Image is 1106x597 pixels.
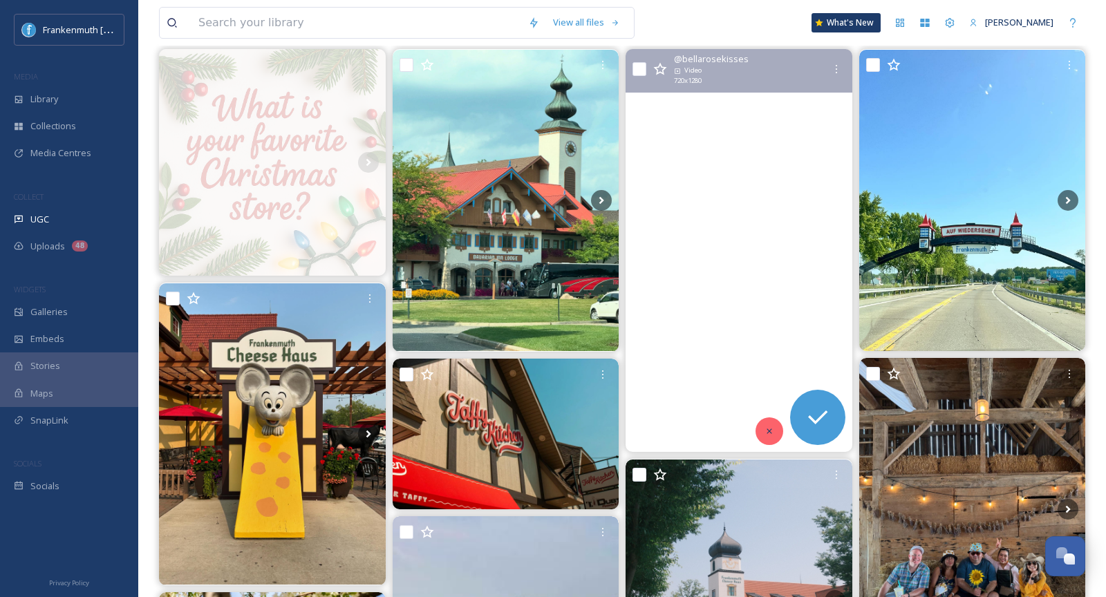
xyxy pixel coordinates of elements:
input: Search your library [191,8,521,38]
span: SOCIALS [14,458,41,468]
a: Privacy Policy [49,574,89,590]
span: Maps [30,387,53,400]
span: 720 x 1280 [674,76,702,86]
a: What's New [812,13,881,32]
img: One city, 3 countries 🇩🇪🇺🇸🇨🇦 . . . . #frankenmuth #vacation #summer #landscape #germany #usa #canada [859,50,1086,351]
img: There’s just something magical about stepping into a Christmas store… the twinkling lights, the s... [159,49,386,276]
span: Video [684,66,702,75]
span: COLLECT [14,191,44,202]
span: [PERSON_NAME] [985,16,1053,28]
span: UGC [30,213,49,226]
button: Open Chat [1045,536,1085,576]
a: [PERSON_NAME] [962,9,1060,36]
img: Frankenmuth is such a charming town. Your visit isn’t complete without visiting Bronner’s Christm... [159,283,386,585]
span: Embeds [30,332,64,345]
span: MEDIA [14,71,38,82]
img: Social%20Media%20PFP%202025.jpg [22,23,36,37]
span: Socials [30,480,59,493]
span: Privacy Policy [49,578,89,587]
img: The last fun thing to do in Detroit was to design our own jewelry at rebelnell who create jewelry... [393,50,619,352]
span: Library [30,93,58,106]
span: Stories [30,359,60,372]
span: Galleries [30,305,68,319]
span: Uploads [30,240,65,253]
span: @ bellarosekisses [674,53,749,66]
span: Media Centres [30,146,91,160]
span: WIDGETS [14,284,46,294]
img: #photography #frankenmuth #taffy 🍬 [393,359,619,509]
span: SnapLink [30,414,68,427]
video: I never know if it’s a squeal or a scream. Being a boy mom is not for the faint of heart. #BoyMom... [626,49,852,452]
span: Frankenmuth [US_STATE] [43,23,147,36]
div: 48 [72,240,88,252]
a: View all files [546,9,627,36]
span: Collections [30,120,76,133]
